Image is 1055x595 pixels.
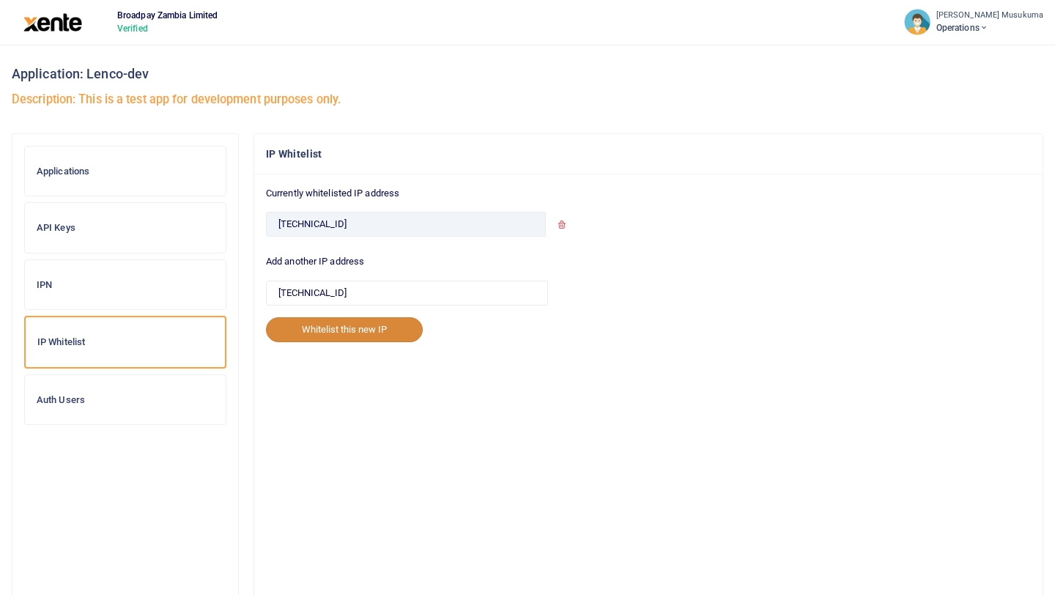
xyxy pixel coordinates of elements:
h3: Application: Lenco-dev [12,63,1043,85]
h6: API Keys [37,222,214,234]
label: Currently whitelisted IP address [266,186,399,201]
a: Auth Users [24,374,226,426]
h5: Description: This is a test app for development purposes only. [12,92,1043,107]
button: Whitelist this new IP [266,317,423,342]
h6: IPN [37,279,214,291]
a: Applications [24,146,226,197]
a: API Keys [24,202,226,254]
h6: Applications [37,166,214,177]
a: IPN [24,259,226,311]
h6: IP Whitelist [37,336,213,348]
img: profile-user [904,9,930,35]
a: logo-large logo-large [23,16,83,27]
a: profile-user [PERSON_NAME] Musukuma Operations [904,9,1043,35]
small: [PERSON_NAME] Musukuma [936,10,1043,22]
span: Broadpay Zambia Limited [111,9,223,22]
img: logo-large [23,13,83,32]
span: Verified [111,22,223,35]
label: Add another IP address [266,254,364,269]
a: IP Whitelist [24,316,226,369]
input: Enter a new IP address to whitelist [266,281,548,306]
h6: Auth Users [37,394,214,406]
button: Close [634,579,650,594]
span: Operations [936,21,1043,34]
h4: IP Whitelist [266,146,1031,162]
